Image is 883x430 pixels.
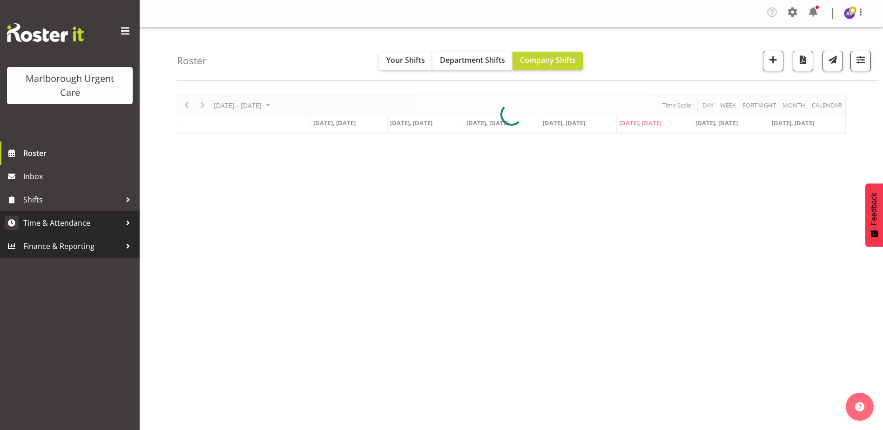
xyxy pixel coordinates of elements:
span: Roster [23,146,135,160]
span: Company Shifts [520,55,576,65]
span: Finance & Reporting [23,239,121,253]
button: Add a new shift [763,51,783,71]
button: Company Shifts [512,52,583,70]
span: Your Shifts [386,55,425,65]
span: Shifts [23,193,121,207]
button: Send a list of all shifts for the selected filtered period to all rostered employees. [822,51,843,71]
button: Feedback - Show survey [865,183,883,247]
img: Rosterit website logo [7,23,84,42]
span: Department Shifts [440,55,505,65]
span: Time & Attendance [23,216,121,230]
div: Marlborough Urgent Care [16,72,123,100]
img: help-xxl-2.png [855,402,864,411]
h4: Roster [177,55,207,66]
button: Your Shifts [379,52,432,70]
span: Inbox [23,169,135,183]
button: Download a PDF of the roster according to the set date range. [793,51,813,71]
button: Filter Shifts [850,51,871,71]
button: Department Shifts [432,52,512,70]
img: amber-venning-slater11903.jpg [844,8,855,19]
span: Feedback [870,193,878,225]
